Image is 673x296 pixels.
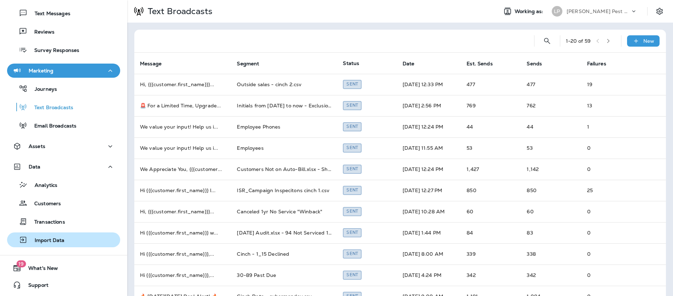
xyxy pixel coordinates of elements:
[29,164,41,170] p: Data
[515,8,545,14] span: Working as:
[343,80,362,89] div: Sent
[231,265,337,286] td: 30-89 Past Due
[343,250,362,256] span: Created by Trevor Theriot
[134,222,231,243] td: Hi {{{customer.first_name}}} w ...
[7,24,120,39] button: Reviews
[397,95,461,116] td: [DATE] 2:56 PM
[521,180,581,201] td: 850
[461,137,521,159] td: 53
[461,180,521,201] td: 850
[343,165,362,172] span: Created by Elisabeth Bazanac
[134,201,231,222] td: Hi, {{{customer.first_name}}} ...
[343,208,362,214] span: Created by Elisabeth Bazanac
[343,228,362,237] div: Sent
[521,222,581,243] td: 83
[27,47,79,54] p: Survey Responses
[581,243,642,265] td: 0
[527,61,542,67] span: Sends
[521,201,581,222] td: 60
[27,219,65,226] p: Transactions
[27,123,76,130] p: Email Broadcasts
[134,265,231,286] td: Hi {{{customer.first_name}}}, ...
[397,201,461,222] td: [DATE] 10:28 AM
[343,229,362,235] span: Created by Elisabeth Bazanac
[343,271,362,279] div: Sent
[581,74,642,95] td: 19
[461,222,521,243] td: 84
[397,74,461,95] td: [DATE] 12:33 PM
[521,116,581,137] td: 44
[343,123,362,129] span: Created by Trevor Theriot
[237,61,259,67] span: Segment
[231,243,337,265] td: Cinch - 1_15 Declined
[237,60,268,67] span: Segment
[7,81,120,96] button: Journeys
[461,201,521,222] td: 60
[343,60,359,66] span: Status
[231,95,337,116] td: Initials from [DATE] to now - Exclusion Offer
[134,180,231,201] td: Hi {{{customer.first_name}}} I ...
[7,6,120,20] button: Text Messages
[581,222,642,243] td: 0
[397,180,461,201] td: [DATE] 12:27 PM
[28,11,70,17] p: Text Messages
[461,116,521,137] td: 44
[7,160,120,174] button: Data
[29,68,53,73] p: Marketing
[587,60,615,67] span: Failures
[27,201,61,207] p: Customers
[343,101,362,110] div: Sent
[343,165,362,173] div: Sent
[231,116,337,137] td: Employee Phones
[29,143,45,149] p: Assets
[343,144,362,150] span: Created by Trevor Theriot
[140,60,171,67] span: Message
[7,100,120,114] button: Text Broadcasts
[521,159,581,180] td: 1,142
[231,137,337,159] td: Employees
[581,95,642,116] td: 13
[540,34,554,48] button: Search Text Broadcasts
[27,29,54,36] p: Reviews
[397,159,461,180] td: [DATE] 12:24 PM
[461,95,521,116] td: 769
[343,122,362,131] div: Sent
[134,95,231,116] td: 🚨 For a Limited Time, Upgrade ...
[7,177,120,192] button: Analytics
[403,60,424,67] span: Date
[403,61,415,67] span: Date
[581,116,642,137] td: 1
[7,64,120,78] button: Marketing
[16,260,26,267] span: 19
[643,38,654,44] p: New
[134,137,231,159] td: We value your input! Help us i ...
[581,265,642,286] td: 0
[653,5,666,18] button: Settings
[21,282,48,291] span: Support
[521,243,581,265] td: 338
[7,42,120,57] button: Survey Responses
[21,265,58,274] span: What's New
[343,81,362,87] span: Created by Elisabeth Bazanac
[581,201,642,222] td: 0
[521,95,581,116] td: 762
[27,105,73,111] p: Text Broadcasts
[467,60,502,67] span: Est. Sends
[134,74,231,95] td: Hi, {{{customer.first_name}}} ...
[343,186,362,195] div: Sent
[521,265,581,286] td: 342
[7,139,120,153] button: Assets
[521,74,581,95] td: 477
[581,159,642,180] td: 0
[231,159,337,180] td: Customers Not on Auto-Bill.xlsx - Sheet1 (1).csv
[231,201,337,222] td: Canceled 1yr No Service "Winback"
[567,8,630,14] p: [PERSON_NAME] Pest Control
[28,86,57,93] p: Journeys
[134,159,231,180] td: We Appreciate You, {{{customer ...
[134,243,231,265] td: Hi {{{customer.first_name}}}, ...
[461,243,521,265] td: 339
[397,222,461,243] td: [DATE] 1:44 PM
[343,102,362,108] span: Created by Elisabeth Bazanac
[527,60,551,67] span: Sends
[397,116,461,137] td: [DATE] 12:24 PM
